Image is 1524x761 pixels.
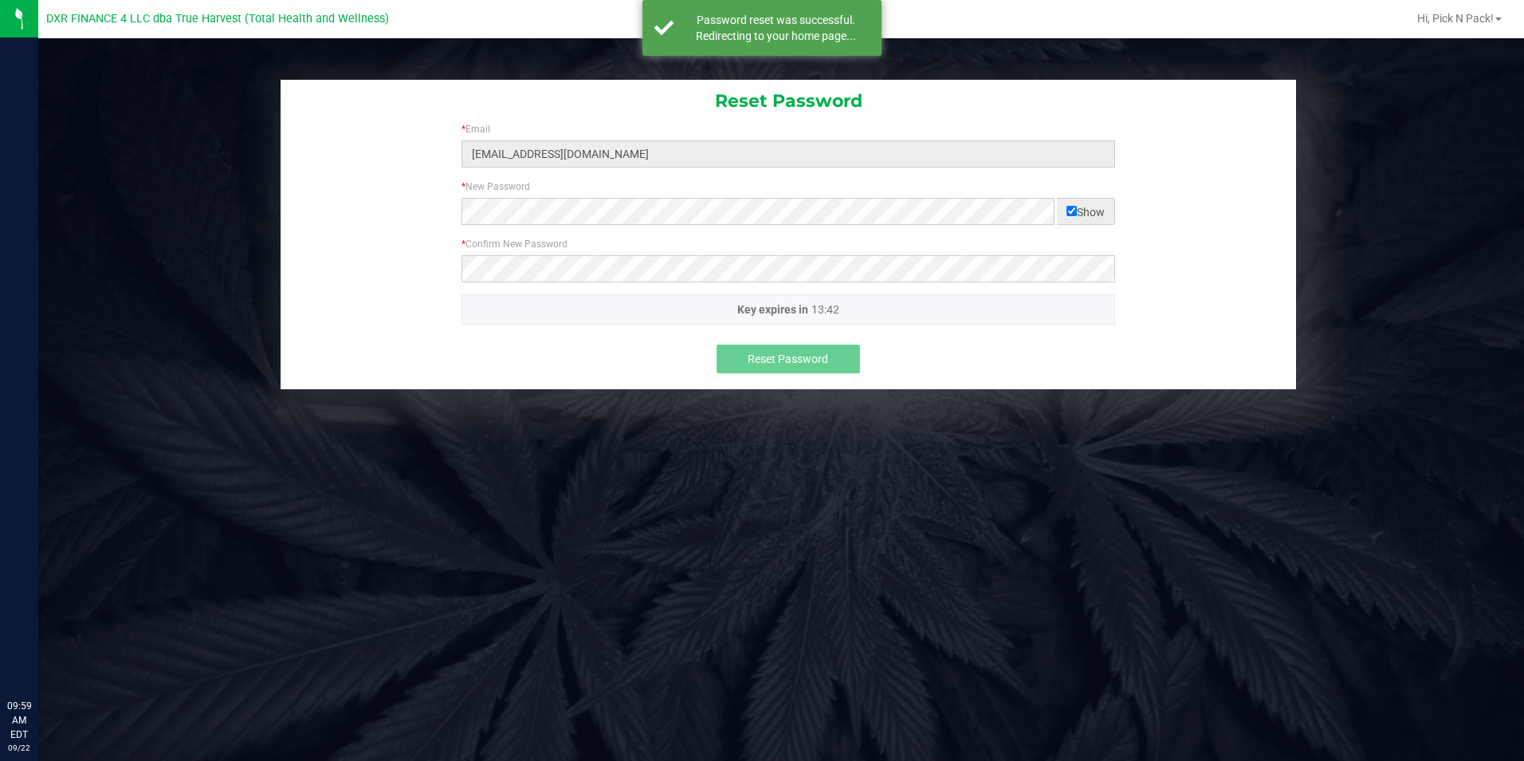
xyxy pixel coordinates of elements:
div: Password reset was successful. Redirecting to your home page... [682,12,870,44]
div: Reset Password [281,80,1297,122]
span: Show [1057,198,1115,225]
button: Reset Password [717,345,860,373]
span: Hi, Pick N Pack! [1417,12,1494,25]
span: 13:42 [811,303,839,316]
p: Key expires in [462,294,1115,325]
p: 09/22 [7,742,31,754]
label: Email [462,122,490,136]
span: DXR FINANCE 4 LLC dba True Harvest (Total Health and Wellness) [46,12,389,26]
label: New Password [462,179,530,194]
label: Confirm New Password [462,237,568,251]
span: Reset Password [748,353,828,365]
p: 09:59 AM EDT [7,699,31,742]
